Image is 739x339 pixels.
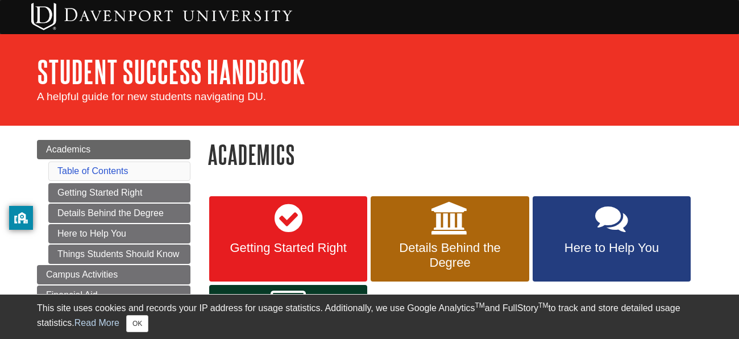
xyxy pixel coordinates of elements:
a: Financial Aid [37,286,190,305]
sup: TM [538,301,548,309]
span: Details Behind the Degree [379,241,520,270]
a: Student Success Handbook [37,54,305,89]
span: Academics [46,144,90,154]
div: This site uses cookies and records your IP address for usage statistics. Additionally, we use Goo... [37,301,702,332]
a: Here to Help You [48,224,190,243]
a: Getting Started Right [48,183,190,202]
a: Here to Help You [533,196,691,282]
a: Things Students Should Know [48,245,190,264]
a: Campus Activities [37,265,190,284]
h1: Academics [207,140,702,169]
sup: TM [475,301,484,309]
a: Table of Contents [57,166,128,176]
span: Here to Help You [541,241,682,255]
img: Davenport University [31,3,292,30]
button: Close [126,315,148,332]
span: Financial Aid [46,290,98,300]
span: A helpful guide for new students navigating DU. [37,90,266,102]
span: Campus Activities [46,270,118,279]
a: Details Behind the Degree [48,204,190,223]
span: Getting Started Right [218,241,359,255]
button: privacy banner [9,206,33,230]
a: Getting Started Right [209,196,367,282]
a: Details Behind the Degree [371,196,529,282]
a: Read More [74,318,119,328]
a: Academics [37,140,190,159]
